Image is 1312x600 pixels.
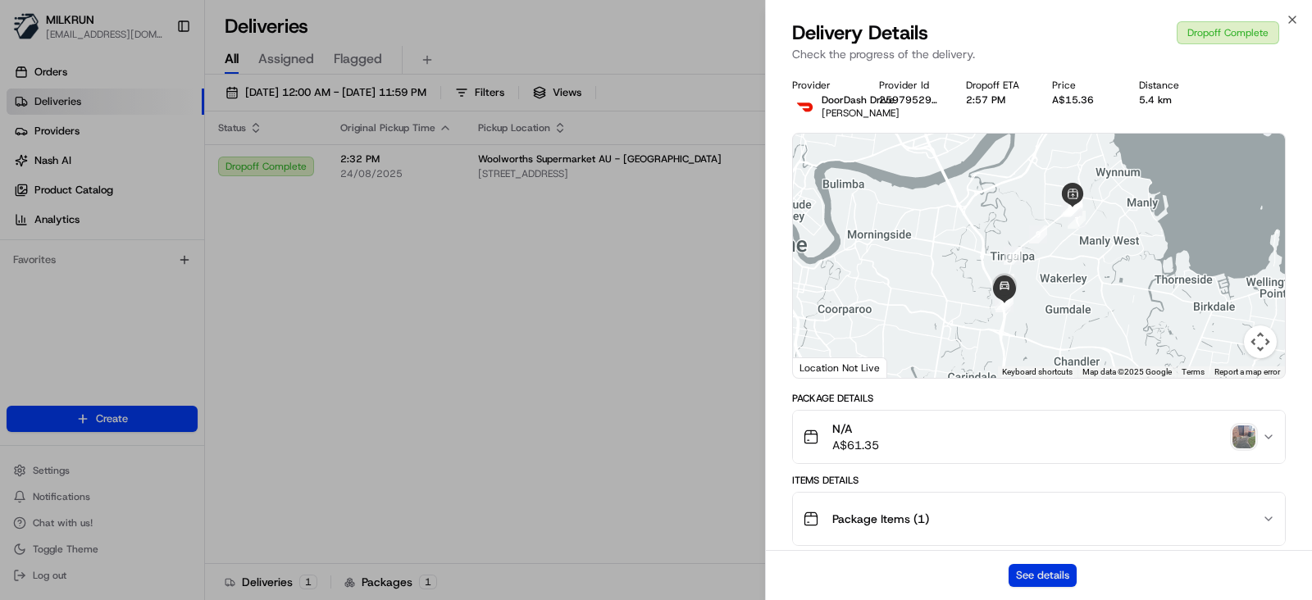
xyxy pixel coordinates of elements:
[1052,79,1113,92] div: Price
[1182,367,1205,376] a: Terms (opens in new tab)
[797,357,851,378] img: Google
[793,493,1285,545] button: Package Items (1)
[1139,93,1200,107] div: 5.4 km
[1232,425,1255,448] img: photo_proof_of_delivery image
[822,107,900,120] span: [PERSON_NAME]
[1004,247,1022,265] div: 10
[1052,93,1113,107] div: A$15.36
[1068,211,1086,229] div: 1
[792,474,1286,487] div: Items Details
[792,392,1286,405] div: Package Details
[792,20,928,46] span: Delivery Details
[1082,367,1172,376] span: Map data ©2025 Google
[793,357,887,378] div: Location Not Live
[1061,199,1079,217] div: 8
[832,437,879,453] span: A$61.35
[1244,325,1277,358] button: Map camera controls
[1214,367,1280,376] a: Report a map error
[792,93,818,120] img: doordash_logo_v2.png
[1009,564,1077,587] button: See details
[1139,79,1200,92] div: Distance
[792,46,1286,62] p: Check the progress of the delivery.
[793,411,1285,463] button: N/AA$61.35photo_proof_of_delivery image
[792,79,853,92] div: Provider
[832,511,929,527] span: Package Items ( 1 )
[832,420,879,437] span: N/A
[1029,225,1047,243] div: 9
[1002,366,1073,378] button: Keyboard shortcuts
[966,79,1027,92] div: Dropoff ETA
[879,79,940,92] div: Provider Id
[822,93,895,107] span: DoorDash Drive
[879,93,940,107] button: 2597952978
[966,93,1027,107] div: 2:57 PM
[797,357,851,378] a: Open this area in Google Maps (opens a new window)
[995,294,1014,312] div: 14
